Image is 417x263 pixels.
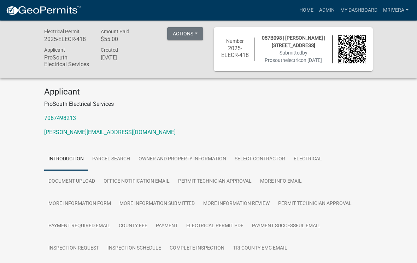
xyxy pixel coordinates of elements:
a: 7067498213 [44,115,76,121]
a: Electrical [289,148,326,171]
a: Electrical Permit PDF [182,215,248,238]
button: Actions [167,27,203,40]
a: Payment Required Email [44,215,114,238]
p: ProSouth Electrical Services [44,100,373,108]
a: Introduction [44,148,88,171]
span: Applicant [44,47,65,53]
a: More Info Email [256,170,306,193]
span: Electrical Permit [44,29,80,34]
a: [PERSON_NAME][EMAIL_ADDRESS][DOMAIN_NAME] [44,129,176,136]
a: Parcel search [88,148,134,171]
a: Admin [316,4,337,17]
h6: 2025-ELECR-418 [44,36,90,42]
span: Created [101,47,118,53]
span: Number [226,38,244,44]
h4: Applicant [44,87,373,97]
a: Permit Technician Approval [174,170,256,193]
a: mrivera [380,4,411,17]
h6: [DATE] [101,54,147,61]
span: Amount Paid [101,29,129,34]
span: 057B098 | [PERSON_NAME] | [STREET_ADDRESS] [262,35,325,48]
a: Permit Technician Approval [274,193,356,215]
a: County Fee [114,215,152,238]
img: QR code [338,35,366,63]
a: Owner and Property Information [134,148,230,171]
a: Office Notification Email [99,170,174,193]
span: Submitted on [DATE] [265,50,322,63]
a: Payment [152,215,182,238]
a: Tri County EMC email [229,237,292,260]
a: More Information Form [44,193,115,215]
a: More Information Submitted [115,193,199,215]
h6: 2025-ELECR-418 [221,45,249,58]
a: Inspection Request [44,237,103,260]
a: More Information Review [199,193,274,215]
a: Complete Inspection [165,237,229,260]
a: Home [296,4,316,17]
h6: $55.00 [101,36,147,42]
h6: ProSouth Electrical Services [44,54,90,68]
a: Document Upload [44,170,99,193]
a: Payment Successful Email [248,215,324,238]
a: Inspection Schedule [103,237,165,260]
a: Select contractor [230,148,289,171]
a: My Dashboard [337,4,380,17]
